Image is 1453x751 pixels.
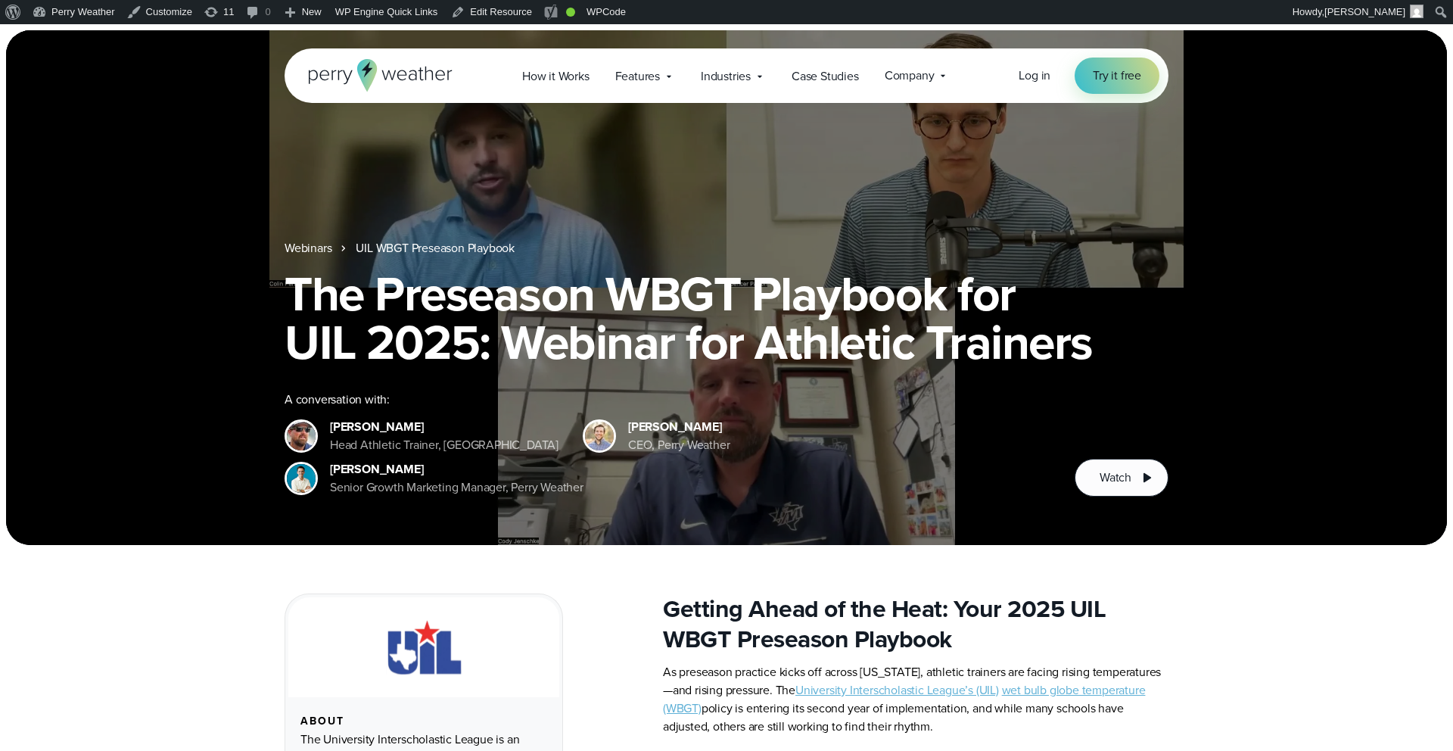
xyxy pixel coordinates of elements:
div: [PERSON_NAME] [330,460,583,478]
a: UIL WBGT Preseason Playbook [356,239,515,257]
a: Case Studies [779,61,872,92]
span: Industries [701,67,751,86]
img: Spencer Patton, Perry Weather [287,464,316,493]
img: cody-henschke-headshot [287,422,316,450]
span: Watch [1100,469,1131,487]
div: [PERSON_NAME] [628,418,730,436]
a: Log in [1019,67,1050,85]
div: About [300,715,547,728]
h2: Getting Ahead of the Heat: Your 2025 UIL WBGT Preseason Playbook [663,594,1168,654]
a: University Interscholastic League’s (UIL) [795,681,999,699]
div: A conversation with: [285,391,1050,409]
span: How it Works [522,67,590,86]
img: UIL.svg [373,615,474,679]
a: How it Works [509,61,602,92]
span: Features [615,67,660,86]
a: wet bulb globe temperature (WBGT) [663,681,1145,717]
span: Log in [1019,67,1050,84]
img: Colin Perry, CEO of Perry Weather [585,422,614,450]
div: Good [566,8,575,17]
p: As preseason practice kicks off across [US_STATE], athletic trainers are facing rising temperatur... [663,663,1168,736]
span: Company [885,67,935,85]
div: Senior Growth Marketing Manager, Perry Weather [330,478,583,497]
a: Webinars [285,239,331,257]
h1: The Preseason WBGT Playbook for UIL 2025: Webinar for Athletic Trainers [285,270,1168,366]
span: Try it free [1093,67,1141,85]
div: CEO, Perry Weather [628,436,730,454]
div: Head Athletic Trainer, [GEOGRAPHIC_DATA] [330,436,558,454]
div: [PERSON_NAME] [330,418,558,436]
button: Watch [1075,459,1168,497]
nav: Breadcrumb [285,239,1168,257]
span: [PERSON_NAME] [1324,6,1405,17]
span: Case Studies [792,67,859,86]
a: Try it free [1075,58,1159,94]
